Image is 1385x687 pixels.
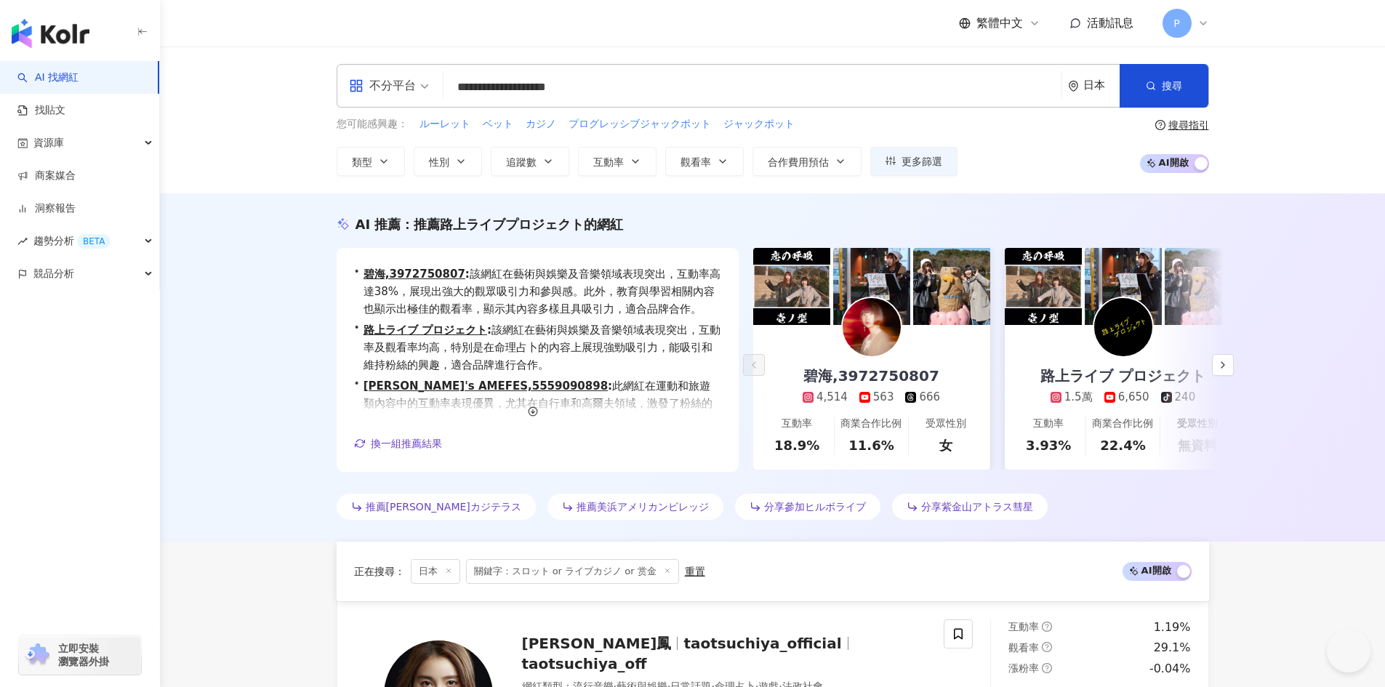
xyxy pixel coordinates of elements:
[1085,248,1162,325] img: post-image
[789,366,954,386] div: 碧海,3972750807
[364,324,487,337] a: 路上ライブ プロジェクト
[1005,248,1082,325] img: post-image
[1092,417,1153,431] div: 商業合作比例
[919,390,940,405] div: 666
[1033,417,1064,431] div: 互動率
[1042,642,1052,652] span: question-circle
[33,126,64,159] span: 資源庫
[364,377,721,447] span: 此網紅在運動和旅遊類內容中的互動率表現優異，尤其在自行車和高爾夫領域，激發了粉絲的高度參與。此外，其日常話題及藝術類內容也具穩定的互動率，顯示其多樣化的興趣能吸引不同受眾，值得關注。
[17,103,65,118] a: 找貼文
[506,156,537,168] span: 追蹤數
[364,379,608,393] a: [PERSON_NAME]'s AMEFES,5559090898
[354,321,721,374] div: •
[1026,436,1071,454] div: 3.93%
[23,643,52,667] img: chrome extension
[1008,662,1039,674] span: 漲粉率
[33,225,111,257] span: 趨勢分析
[337,147,405,176] button: 類型
[526,117,556,132] span: カジノ
[1165,248,1242,325] img: post-image
[337,117,408,132] span: 您可能感興趣：
[1175,390,1196,405] div: 240
[870,147,958,176] button: 更多篩選
[17,71,79,85] a: searchAI 找網紅
[465,268,470,281] span: :
[17,201,76,216] a: 洞察報告
[1064,390,1093,405] div: 1.5萬
[723,116,795,132] button: ジャックポット
[753,325,990,470] a: 碧海,39727508074,514563666互動率18.9%商業合作比例11.6%受眾性別女
[578,147,657,176] button: 互動率
[354,433,443,454] button: 換一組推薦結果
[848,436,894,454] div: 11.6%
[371,438,442,449] span: 換一組推薦結果
[352,156,372,168] span: 類型
[577,501,709,513] span: 推薦美浜アメリカンビレッジ
[17,236,28,246] span: rise
[1042,622,1052,632] span: question-circle
[491,147,569,176] button: 追蹤數
[873,390,894,405] div: 563
[833,248,910,325] img: post-image
[364,321,721,374] span: 該網紅在藝術與娛樂及音樂領域表現突出，互動率及觀看率均高，特別是在命理占卜的內容上展現強勁吸引力，能吸引和維持粉絲的興趣，適合品牌進行合作。
[366,501,521,513] span: 推薦[PERSON_NAME]カジテラス
[487,324,491,337] span: :
[608,379,612,393] span: :
[419,116,471,132] button: ルーレット
[816,390,848,405] div: 4,514
[753,248,830,325] img: post-image
[723,117,795,132] span: ジャックポット
[1100,436,1145,454] div: 22.4%
[364,265,721,318] span: 該網紅在藝術與娛樂及音樂領域表現突出，互動率高達38%，展現出強大的觀眾吸引力和參與感。此外，教育與學習相關內容也顯示出極佳的觀看率，顯示其內容多樣且具吸引力，適合品牌合作。
[665,147,744,176] button: 觀看率
[840,417,902,431] div: 商業合作比例
[58,642,109,668] span: 立即安裝 瀏覽器外掛
[1173,15,1179,31] span: P
[522,655,647,672] span: taotsuchiya_off
[525,116,557,132] button: カジノ
[19,635,141,675] a: chrome extension立即安裝 瀏覽器外掛
[1120,64,1208,108] button: 搜尋
[522,635,672,652] span: [PERSON_NAME]鳳
[354,377,721,447] div: •
[685,566,705,577] div: 重置
[414,147,482,176] button: 性別
[568,116,712,132] button: プログレッシブジャックポット
[768,156,829,168] span: 合作費用預估
[926,417,966,431] div: 受眾性別
[1083,79,1120,92] div: 日本
[1149,661,1191,677] div: -0.04%
[1068,81,1079,92] span: environment
[356,215,624,233] div: AI 推薦 ：
[466,559,679,584] span: 關鍵字：スロット or ライブカジノ or 赏金
[1042,663,1052,673] span: question-circle
[902,156,942,167] span: 更多篩選
[482,116,514,132] button: ベット
[1005,325,1242,470] a: 路上ライブ プロジェクト1.5萬6,650240互動率3.93%商業合作比例22.4%受眾性別無資料
[429,156,449,168] span: 性別
[681,156,711,168] span: 觀看率
[939,436,952,454] div: 女
[354,265,721,318] div: •
[913,248,990,325] img: post-image
[764,501,866,513] span: 分享參加ヒルボライブ
[683,635,841,652] span: taotsuchiya_official
[1162,80,1182,92] span: 搜尋
[1087,16,1133,30] span: 活動訊息
[419,117,470,132] span: ルーレット
[1094,298,1152,356] img: KOL Avatar
[774,436,819,454] div: 18.9%
[593,156,624,168] span: 互動率
[1154,619,1191,635] div: 1.19%
[1327,629,1370,672] iframe: Help Scout Beacon - Open
[77,234,111,249] div: BETA
[364,268,465,281] a: 碧海,3972750807
[1154,640,1191,656] div: 29.1%
[921,501,1033,513] span: 分享紫金山アトラス彗星
[33,257,74,290] span: 競品分析
[411,559,460,584] span: 日本
[349,79,364,93] span: appstore
[752,147,862,176] button: 合作費用預估
[1177,417,1218,431] div: 受眾性別
[1026,366,1220,386] div: 路上ライブ プロジェクト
